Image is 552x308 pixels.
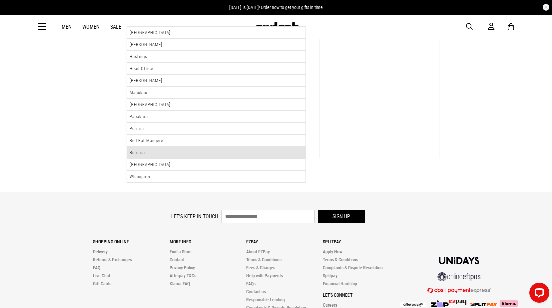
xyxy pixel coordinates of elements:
[246,257,281,262] a: Terms & Conditions
[246,297,285,302] a: Responsible Lending
[127,51,305,63] li: Hastings
[246,273,283,278] a: Help with Payments
[470,303,497,306] img: Splitpay
[318,210,365,223] button: Sign up
[246,249,270,254] a: About EZPay
[323,265,383,270] a: Complaints & Dispute Resolution
[82,24,100,30] a: Women
[439,257,479,264] img: Unidays
[229,5,323,10] span: [DATE] is [DATE]! Order now to get your gifts in time
[449,300,466,305] img: Splitpay
[127,135,305,147] li: Red Rat Mangere
[170,265,195,270] a: Privacy Policy
[427,287,491,293] img: DPS
[524,280,552,308] iframe: LiveChat chat widget
[127,63,305,75] li: Head Office
[171,213,218,220] label: Let's keep in touch
[497,300,518,307] img: Klarna
[255,22,299,32] img: Redrat logo
[430,300,449,307] img: Zip
[170,273,196,278] a: Afterpay T&Cs
[127,87,305,99] li: Manukau
[323,292,399,298] p: Let's Connect
[127,39,305,51] li: [PERSON_NAME]
[323,273,337,278] a: Splitpay
[437,272,481,281] img: online eftpos
[93,239,170,244] p: Shopping Online
[127,123,305,135] li: Porirua
[323,257,358,262] a: Terms & Conditions
[93,281,111,286] a: Gift Cards
[127,159,305,171] li: [GEOGRAPHIC_DATA]
[127,75,305,87] li: [PERSON_NAME]
[170,249,192,254] a: Find a Store
[323,239,399,244] p: Splitpay
[62,24,72,30] a: Men
[127,171,305,182] li: Whangarei
[93,249,108,254] a: Delivery
[127,27,305,39] li: [GEOGRAPHIC_DATA]
[170,281,190,286] a: Klarna FAQ
[93,265,100,270] a: FAQ
[323,249,342,254] a: Apply Now
[170,257,184,262] a: Contact
[323,302,337,308] a: Careers
[246,239,323,244] p: Ezpay
[246,265,275,270] a: Fees & Charges
[246,281,256,286] a: FAQs
[127,99,305,111] li: [GEOGRAPHIC_DATA]
[246,289,266,294] a: Contact us
[127,147,305,159] li: Rotorua
[127,111,305,123] li: Papakura
[400,302,426,307] img: Afterpay
[93,257,132,262] a: Returns & Exchanges
[170,239,246,244] p: More Info
[110,24,121,30] a: Sale
[323,281,357,286] a: Financial Hardship
[93,273,110,278] a: Live Chat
